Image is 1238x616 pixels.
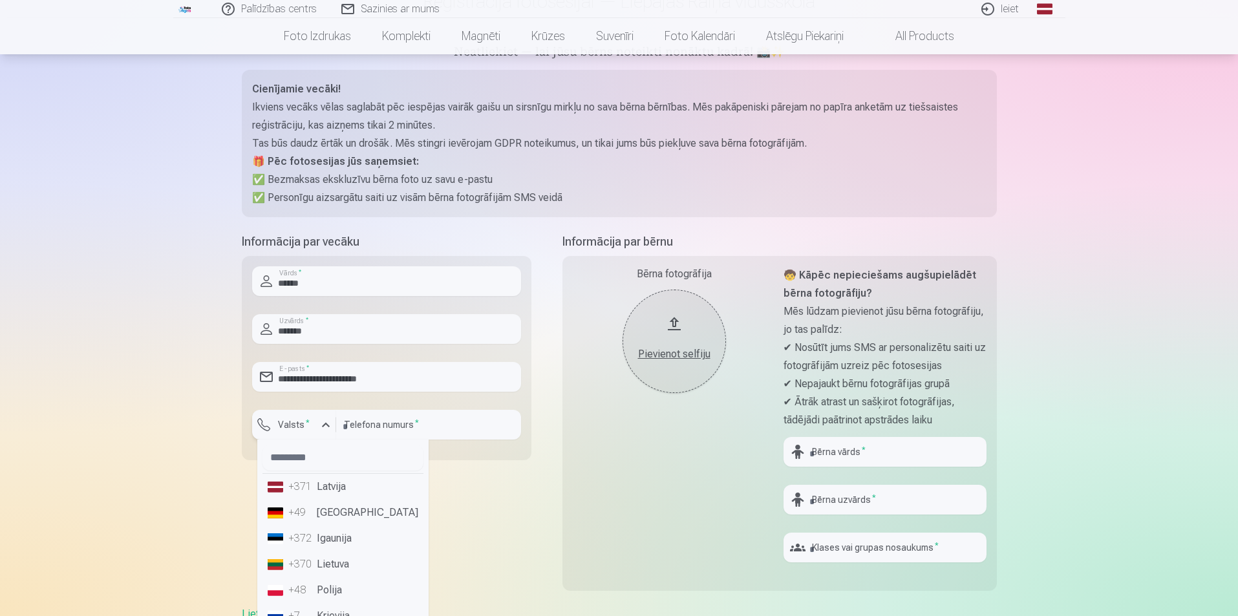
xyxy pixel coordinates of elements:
div: +370 [288,557,314,572]
li: Igaunija [262,526,423,551]
div: +372 [288,531,314,546]
button: Pievienot selfiju [623,290,726,393]
p: ✅ Bezmaksas ekskluzīvu bērna foto uz savu e-pastu [252,171,987,189]
p: Ikviens vecāks vēlas saglabāt pēc iespējas vairāk gaišu un sirsnīgu mirkļu no sava bērna bērnības... [252,98,987,134]
a: Komplekti [367,18,446,54]
li: [GEOGRAPHIC_DATA] [262,500,423,526]
label: Valsts [273,418,315,431]
a: Foto kalendāri [649,18,751,54]
a: Suvenīri [581,18,649,54]
a: All products [859,18,970,54]
a: Krūzes [516,18,581,54]
p: ✔ Nepajaukt bērnu fotogrāfijas grupā [784,375,987,393]
p: Tas būs daudz ērtāk un drošāk. Mēs stingri ievērojam GDPR noteikumus, un tikai jums būs piekļuve ... [252,134,987,153]
a: Foto izdrukas [268,18,367,54]
img: /fa1 [178,5,193,13]
div: +49 [288,505,314,520]
div: +48 [288,582,314,598]
div: +371 [288,479,314,494]
li: Polija [262,577,423,603]
strong: 🎁 Pēc fotosesijas jūs saņemsiet: [252,155,419,167]
h5: Informācija par vecāku [242,233,531,251]
a: Magnēti [446,18,516,54]
li: Lietuva [262,551,423,577]
li: Latvija [262,474,423,500]
p: Mēs lūdzam pievienot jūsu bērna fotogrāfiju, jo tas palīdz: [784,303,987,339]
strong: 🧒 Kāpēc nepieciešams augšupielādēt bērna fotogrāfiju? [784,269,976,299]
div: Pievienot selfiju [635,346,713,362]
a: Atslēgu piekariņi [751,18,859,54]
p: ✔ Nosūtīt jums SMS ar personalizētu saiti uz fotogrāfijām uzreiz pēc fotosesijas [784,339,987,375]
h5: Informācija par bērnu [562,233,997,251]
p: ✅ Personīgu aizsargātu saiti uz visām bērna fotogrāfijām SMS veidā [252,189,987,207]
p: ✔ Ātrāk atrast un sašķirot fotogrāfijas, tādējādi paātrinot apstrādes laiku [784,393,987,429]
button: Valsts* [252,410,336,440]
div: Bērna fotogrāfija [573,266,776,282]
strong: Cienījamie vecāki! [252,83,341,95]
